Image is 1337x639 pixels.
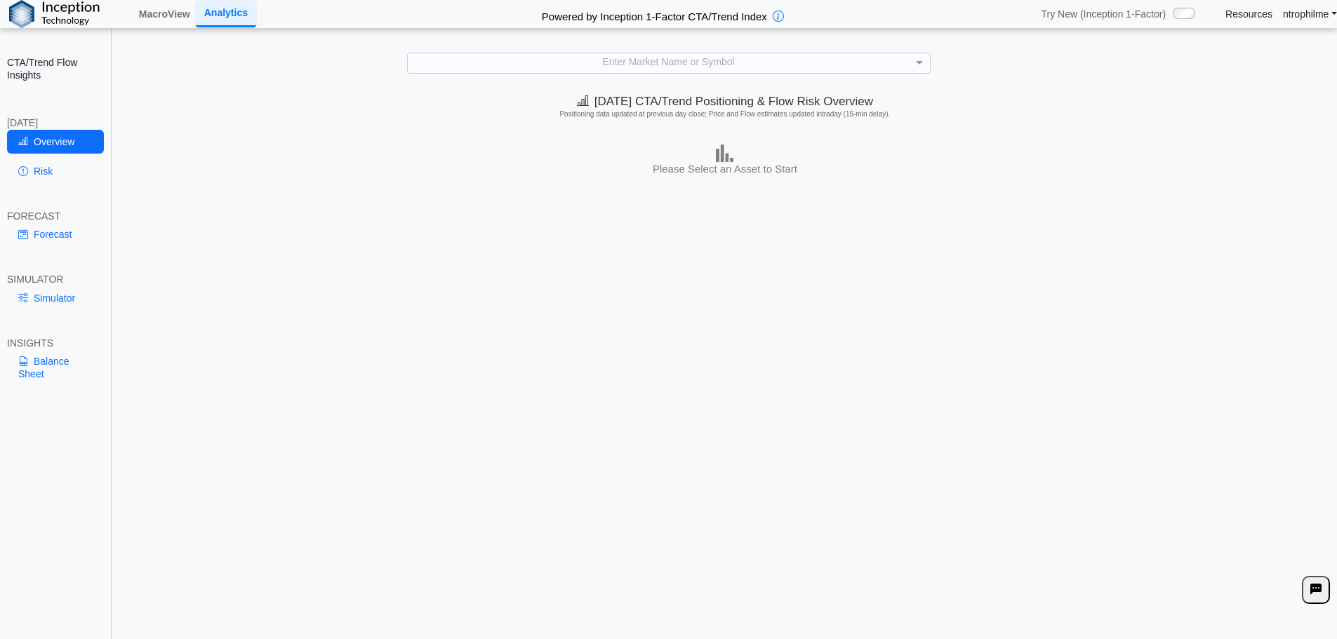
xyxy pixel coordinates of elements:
h2: CTA/Trend Flow Insights [7,56,104,81]
a: Risk [7,159,104,183]
h3: Please Select an Asset to Start [117,162,1333,176]
a: Balance Sheet [7,349,104,386]
a: Overview [7,130,104,154]
a: Forecast [7,222,104,246]
h2: Powered by Inception 1-Factor CTA/Trend Index [536,4,773,24]
div: FORECAST [7,210,104,222]
img: bar-chart.png [716,144,733,162]
a: Simulator [7,286,104,310]
div: SIMULATOR [7,273,104,285]
div: INSIGHTS [7,337,104,349]
a: Resources [1225,8,1272,20]
div: [DATE] [7,116,104,129]
a: MacroView [133,2,196,26]
span: Try New (Inception 1-Factor) [1041,8,1166,20]
h5: Positioning data updated at previous day close; Price and Flow estimates updated intraday (15-min... [119,110,1331,119]
a: ntrophilme [1283,8,1337,20]
div: Enter Market Name or Symbol [408,53,930,72]
a: Analytics [196,1,256,27]
span: [DATE] CTA/Trend Positioning & Flow Risk Overview [577,95,873,108]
